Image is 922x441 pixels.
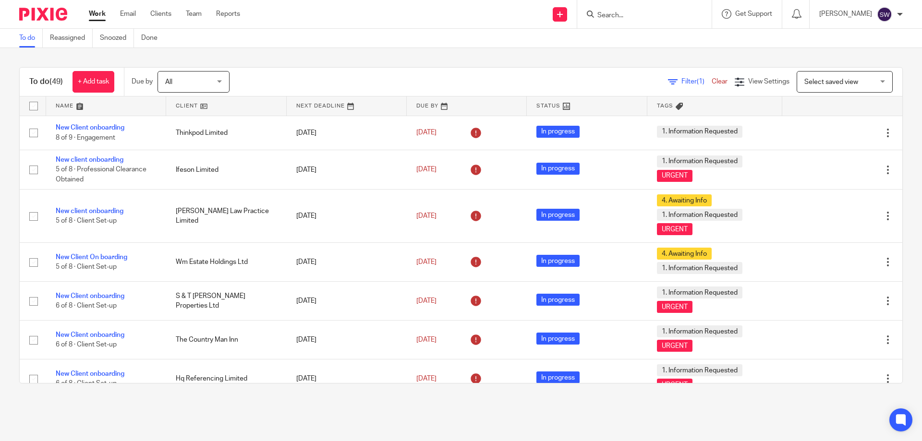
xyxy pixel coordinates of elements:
span: [DATE] [416,336,437,343]
td: Hq Referencing Limited [166,359,286,398]
span: 4. Awaiting Info [657,248,712,260]
span: URGENT [657,223,692,235]
span: (49) [49,78,63,85]
span: [DATE] [416,166,437,173]
span: 6 of 8 · Client Set-up [56,381,117,387]
a: New client onboarding [56,156,123,163]
h1: To do [29,77,63,87]
a: Clear [712,78,728,85]
span: In progress [536,163,580,175]
span: 6 of 8 · Client Set-up [56,342,117,348]
span: 5 of 8 · Client Set-up [56,218,117,225]
span: 8 of 9 · Engagement [56,134,115,141]
a: Done [141,29,165,48]
a: Team [186,9,202,19]
span: [DATE] [416,375,437,382]
span: 1. Information Requested [657,262,742,274]
span: [DATE] [416,130,437,136]
span: In progress [536,333,580,345]
a: Reassigned [50,29,93,48]
a: Work [89,9,106,19]
a: Snoozed [100,29,134,48]
td: Ifeson Limited [166,150,286,189]
span: 5 of 8 · Client Set-up [56,264,117,271]
span: Select saved view [804,79,858,85]
a: New Client onboarding [56,370,124,377]
td: Thinkpod Limited [166,116,286,150]
a: Email [120,9,136,19]
span: [DATE] [416,213,437,219]
a: Reports [216,9,240,19]
td: [DATE] [287,116,407,150]
a: To do [19,29,43,48]
span: In progress [536,209,580,221]
span: URGENT [657,340,692,352]
a: New client onboarding [56,208,123,215]
img: Pixie [19,8,67,21]
span: In progress [536,371,580,383]
span: 1. Information Requested [657,155,742,167]
img: svg%3E [877,7,892,22]
span: 6 of 8 · Client Set-up [56,303,117,310]
span: All [165,79,172,85]
span: View Settings [748,78,789,85]
span: URGENT [657,170,692,182]
p: Due by [132,77,153,86]
td: [DATE] [287,359,407,398]
span: 1. Information Requested [657,364,742,376]
span: Filter [681,78,712,85]
span: [DATE] [416,298,437,304]
span: In progress [536,294,580,306]
p: [PERSON_NAME] [819,9,872,19]
span: URGENT [657,379,692,391]
span: 1. Information Requested [657,126,742,138]
td: Wm Estate Holdings Ltd [166,243,286,282]
span: 1. Information Requested [657,209,742,221]
a: Clients [150,9,171,19]
a: New Client onboarding [56,124,124,131]
span: In progress [536,126,580,138]
td: S & T [PERSON_NAME] Properties Ltd [166,282,286,321]
a: + Add task [73,71,114,93]
td: [DATE] [287,150,407,189]
td: [DATE] [287,282,407,321]
span: Get Support [735,11,772,17]
span: 5 of 8 · Professional Clearance Obtained [56,167,146,183]
span: URGENT [657,301,692,313]
span: (1) [697,78,704,85]
td: [PERSON_NAME] Law Practice Limited [166,190,286,243]
span: [DATE] [416,259,437,265]
td: [DATE] [287,190,407,243]
a: New Client onboarding [56,332,124,338]
a: New Client On boarding [56,254,127,261]
td: The Country Man Inn [166,321,286,359]
a: New Client onboarding [56,293,124,299]
td: [DATE] [287,321,407,359]
span: Tags [657,103,673,108]
span: 1. Information Requested [657,325,742,337]
input: Search [596,12,683,20]
span: In progress [536,255,580,267]
span: 4. Awaiting Info [657,194,712,206]
td: [DATE] [287,243,407,282]
span: 1. Information Requested [657,286,742,298]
